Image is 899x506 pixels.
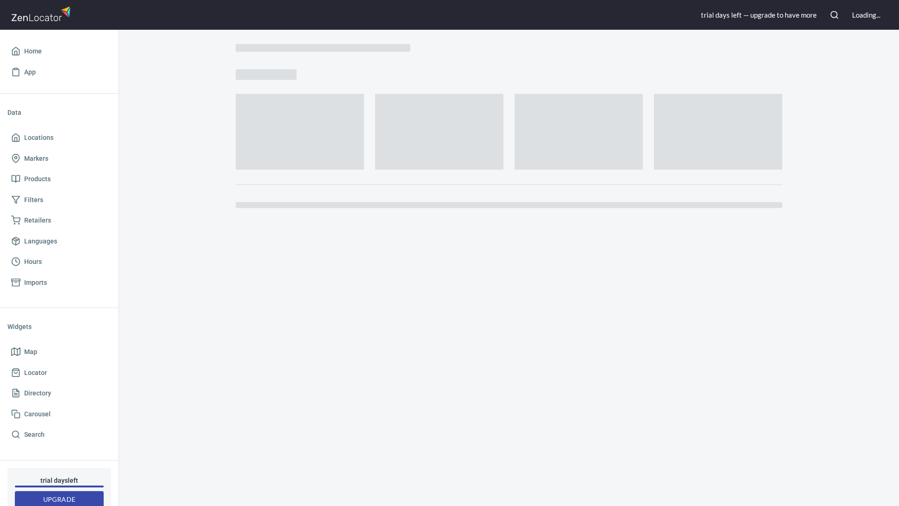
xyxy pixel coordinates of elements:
[7,424,111,445] a: Search
[24,215,51,226] span: Retailers
[7,148,111,169] a: Markers
[24,236,57,247] span: Languages
[7,210,111,231] a: Retailers
[7,231,111,252] a: Languages
[24,408,51,420] span: Carousel
[7,190,111,210] a: Filters
[7,342,111,362] a: Map
[24,429,45,440] span: Search
[24,173,51,185] span: Products
[24,194,43,206] span: Filters
[24,388,51,399] span: Directory
[7,383,111,404] a: Directory
[15,475,104,486] h6: trial day s left
[7,315,111,338] li: Widgets
[7,272,111,293] a: Imports
[701,10,817,20] div: trial day s left — upgrade to have more
[24,277,47,289] span: Imports
[7,251,111,272] a: Hours
[7,362,111,383] a: Locator
[7,101,111,124] li: Data
[22,494,96,506] span: Upgrade
[824,5,845,25] button: Search
[24,66,36,78] span: App
[24,46,42,57] span: Home
[24,256,42,268] span: Hours
[24,153,48,164] span: Markers
[11,4,73,24] img: zenlocator
[24,132,53,144] span: Locations
[24,346,37,358] span: Map
[7,41,111,62] a: Home
[7,62,111,83] a: App
[24,367,47,379] span: Locator
[852,10,880,20] div: Loading...
[7,127,111,148] a: Locations
[7,169,111,190] a: Products
[7,404,111,425] a: Carousel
